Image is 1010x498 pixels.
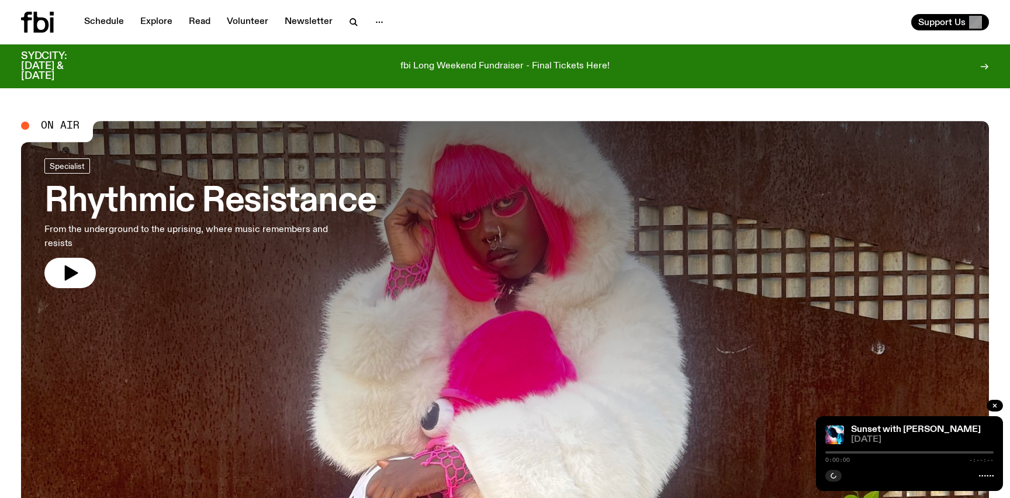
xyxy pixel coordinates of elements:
[44,185,376,218] h3: Rhythmic Resistance
[278,14,340,30] a: Newsletter
[825,457,850,463] span: 0:00:00
[41,120,79,131] span: On Air
[911,14,989,30] button: Support Us
[851,425,981,434] a: Sunset with [PERSON_NAME]
[400,61,610,72] p: fbi Long Weekend Fundraiser - Final Tickets Here!
[44,223,344,251] p: From the underground to the uprising, where music remembers and resists
[220,14,275,30] a: Volunteer
[44,158,376,288] a: Rhythmic ResistanceFrom the underground to the uprising, where music remembers and resists
[969,457,994,463] span: -:--:--
[44,158,90,174] a: Specialist
[182,14,217,30] a: Read
[77,14,131,30] a: Schedule
[851,435,994,444] span: [DATE]
[825,426,844,444] img: Simon Caldwell stands side on, looking downwards. He has headphones on. Behind him is a brightly ...
[50,162,85,171] span: Specialist
[133,14,179,30] a: Explore
[21,51,96,81] h3: SYDCITY: [DATE] & [DATE]
[918,17,966,27] span: Support Us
